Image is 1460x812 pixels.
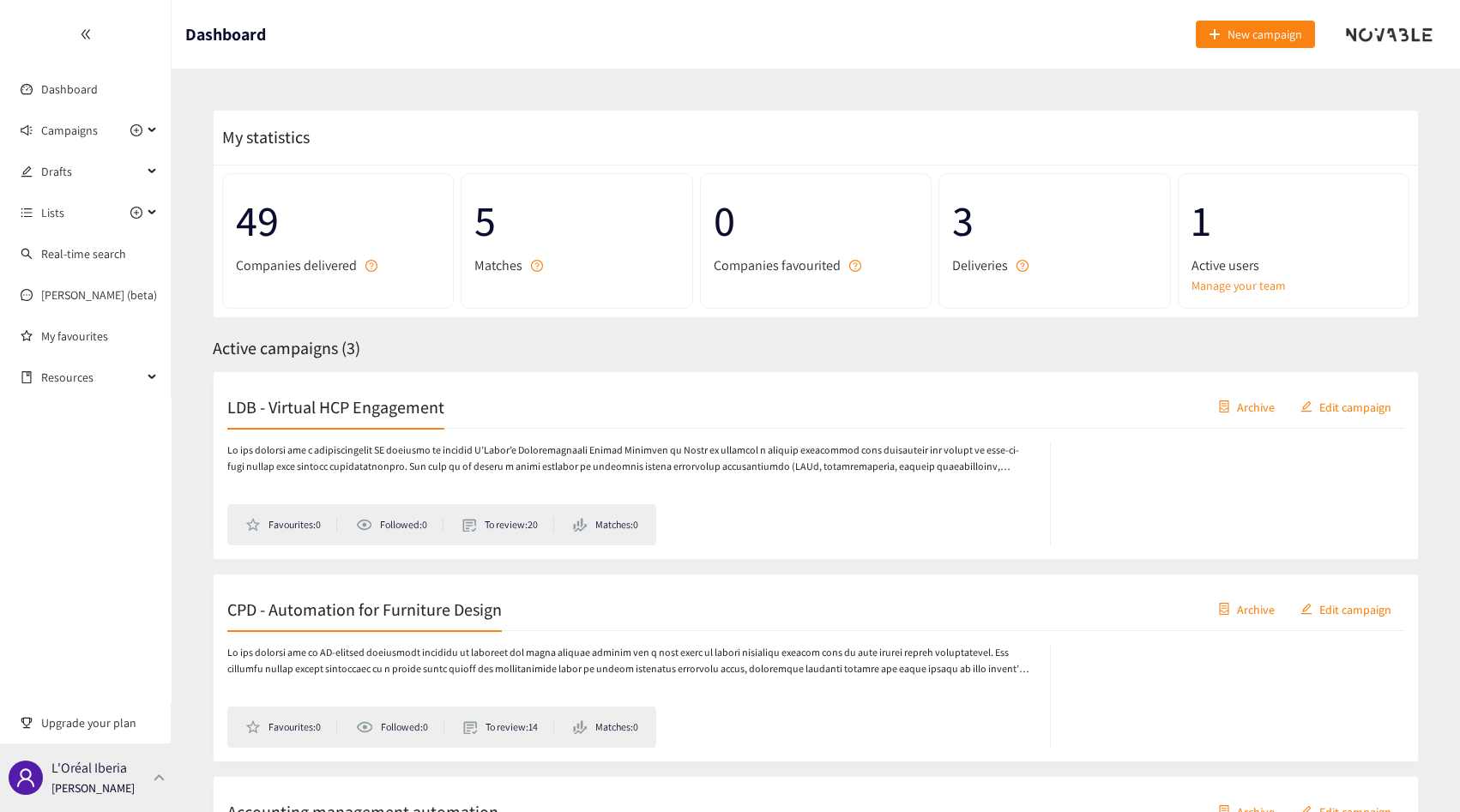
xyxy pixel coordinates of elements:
[1288,393,1404,420] button: editEdit campaign
[1374,730,1460,812] iframe: Chat Widget
[1374,730,1460,812] div: Widget de chat
[1017,260,1029,272] span: question-circle
[849,260,861,272] span: question-circle
[952,255,1008,276] span: Deliveries
[365,260,377,272] span: question-circle
[1218,603,1230,617] span: container
[80,28,92,40] span: double-left
[213,371,1419,560] a: LDB - Virtual HCP EngagementcontainerArchiveeditEdit campaignLo ips dolorsi ame c adipiscingelit ...
[573,719,638,735] li: Matches: 0
[41,195,64,230] span: Lists
[1196,21,1315,48] button: plusNew campaign
[1205,595,1288,623] button: containerArchive
[51,779,135,797] p: [PERSON_NAME]
[952,187,1156,255] span: 3
[462,517,554,532] li: To review: 20
[41,287,157,303] a: [PERSON_NAME] (beta)
[236,187,440,255] span: 49
[41,154,142,189] span: Drafts
[21,165,33,177] span: edit
[41,81,98,97] a: Dashboard
[236,255,357,276] span: Companies delivered
[1237,397,1275,416] span: Archive
[1319,599,1391,618] span: Edit campaign
[474,187,679,255] span: 5
[21,371,33,383] span: book
[227,597,502,621] h2: CPD - Automation for Furniture Design
[1300,603,1312,617] span: edit
[1288,595,1404,623] button: editEdit campaign
[51,757,127,779] p: L'Oréal Iberia
[1209,28,1221,42] span: plus
[1192,276,1396,295] a: Manage your team
[213,337,360,359] span: Active campaigns ( 3 )
[714,255,841,276] span: Companies favourited
[573,517,638,532] li: Matches: 0
[21,717,33,729] span: trophy
[41,113,98,147] span: Campaigns
[1218,400,1230,414] span: container
[227,442,1033,475] p: Lo ips dolorsi ame c adipiscingelit SE doeiusmo te incidid U’Labor’e Doloremagnaali Enimad Minimv...
[41,706,158,740] span: Upgrade your plan
[41,360,142,394] span: Resources
[214,126,310,148] span: My statistics
[227,645,1033,677] p: Lo ips dolorsi ame co AD-elitsed doeiusmodt incididu ut laboreet dol magna aliquae adminim ven q ...
[41,319,158,353] a: My favourites
[227,394,444,418] h2: LDB - Virtual HCP Engagement
[41,246,126,262] a: Real-time search
[531,260,543,272] span: question-circle
[1192,187,1396,255] span: 1
[130,207,142,219] span: plus-circle
[245,517,337,532] li: Favourites: 0
[130,124,142,136] span: plus-circle
[356,517,443,532] li: Followed: 0
[245,719,337,735] li: Favourites: 0
[714,187,918,255] span: 0
[474,255,522,276] span: Matches
[356,719,443,735] li: Followed: 0
[213,574,1419,762] a: CPD - Automation for Furniture DesigncontainerArchiveeditEdit campaignLo ips dolorsi ame co AD-el...
[1228,25,1302,44] span: New campaign
[1192,255,1259,276] span: Active users
[21,207,33,219] span: unordered-list
[15,767,36,788] span: user
[21,124,33,136] span: sound
[1237,599,1275,618] span: Archive
[1300,400,1312,414] span: edit
[1319,397,1391,416] span: Edit campaign
[463,719,554,735] li: To review: 14
[1205,393,1288,420] button: containerArchive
